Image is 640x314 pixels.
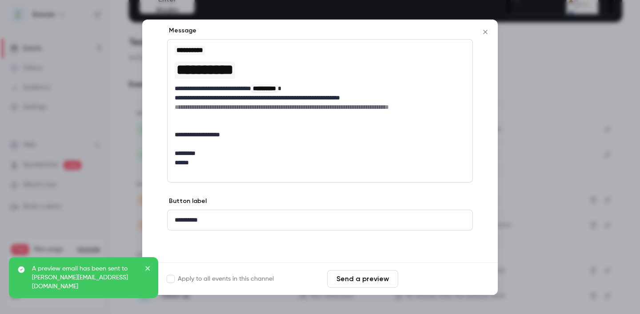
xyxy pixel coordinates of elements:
[167,274,274,283] label: Apply to all events in this channel
[168,40,472,182] div: editor
[327,270,398,288] button: Send a preview
[402,270,473,288] button: Save changes
[167,197,207,206] label: Button label
[32,264,139,291] p: A preview email has been sent to [PERSON_NAME][EMAIL_ADDRESS][DOMAIN_NAME]
[145,264,151,275] button: close
[167,26,196,35] label: Message
[168,210,472,230] div: editor
[476,23,494,41] button: Close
